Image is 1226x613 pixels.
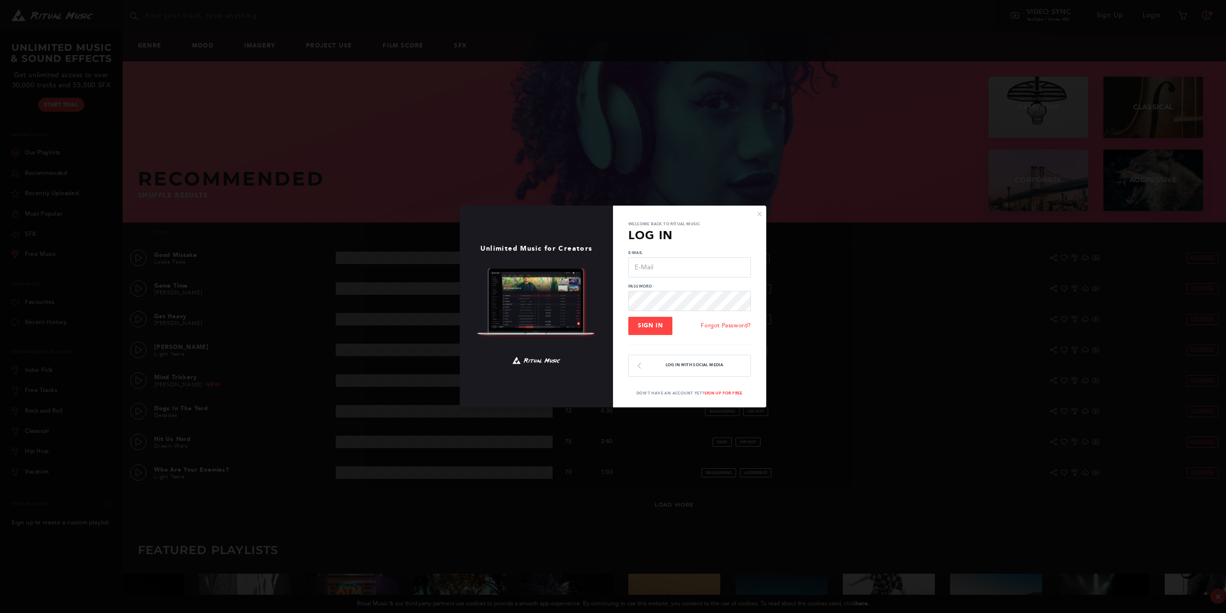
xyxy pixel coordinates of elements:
h1: Unlimited Music for Creators [460,245,613,253]
img: Ritual Music [477,268,596,337]
a: Forgot Password? [701,322,751,330]
img: Ritual Music [512,353,560,368]
h3: Log In [628,227,751,244]
button: Sign In [628,317,672,335]
button: × [757,209,762,218]
span: Sign In [638,322,663,329]
button: Log In with Social Media [628,355,751,377]
a: Sign Up For Free [704,391,743,395]
label: Password [628,283,751,289]
input: E-Mail [628,257,751,278]
p: Don't have an account yet? [613,390,766,396]
label: E-Mail [628,250,751,255]
p: Welcome back to Ritual Music [628,221,751,227]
